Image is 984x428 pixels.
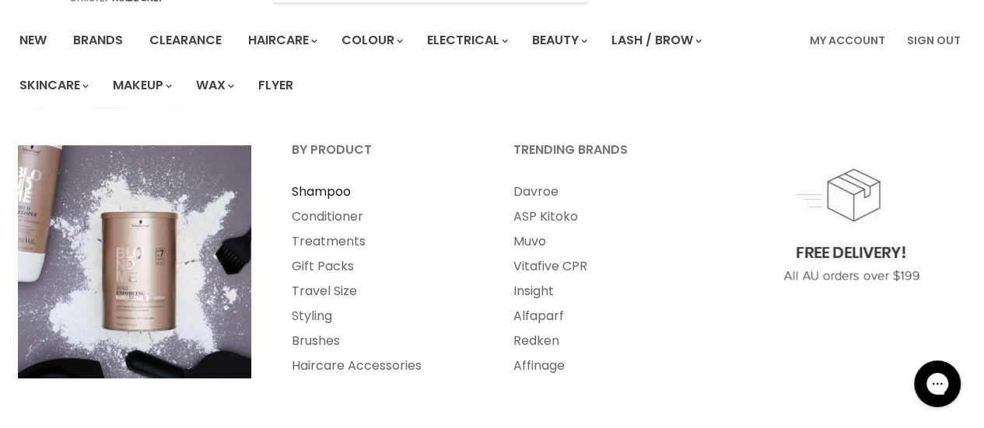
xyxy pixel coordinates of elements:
a: Affinage [494,353,713,378]
a: Vitafive CPR [494,254,713,279]
ul: Main menu [494,179,713,378]
a: Haircare Accessories [272,353,491,378]
a: ASP Kitoko [494,204,713,229]
a: Colour [330,24,412,57]
a: Sign Out [898,24,970,57]
a: Brands [61,24,135,57]
a: Travel Size [272,279,491,304]
a: Muvo [494,229,713,254]
a: Flyer [247,69,305,102]
a: Lash / Brow [600,24,711,57]
a: Shampoo [272,179,491,204]
a: Treatments [272,229,491,254]
a: New [8,24,58,57]
a: Clearance [138,24,233,57]
a: Haircare [236,24,327,57]
ul: Main menu [8,18,800,108]
a: Makeup [101,69,181,102]
a: Trending Brands [494,137,713,176]
a: Wax [184,69,243,102]
a: Beauty [520,24,597,57]
a: Electrical [415,24,517,57]
ul: Main menu [272,179,491,378]
a: Conditioner [272,204,491,229]
a: Alfaparf [494,304,713,329]
a: By Product [272,137,491,176]
a: Styling [272,304,491,329]
a: My Account [800,24,895,57]
a: Skincare [8,69,98,102]
iframe: Gorgias live chat messenger [906,355,968,412]
a: Redken [494,329,713,353]
a: Insight [494,279,713,304]
a: Brushes [272,329,491,353]
a: Davroe [494,179,713,204]
a: Gift Packs [272,254,491,279]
